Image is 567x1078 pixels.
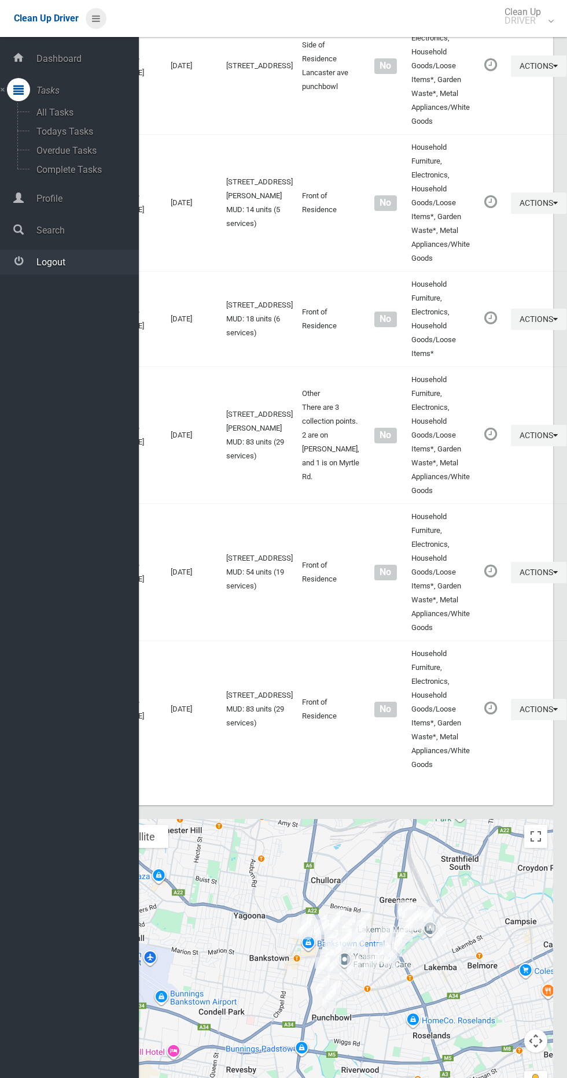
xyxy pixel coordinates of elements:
td: Household Furniture, Electronics, Household Goods/Loose Items* [407,272,474,367]
td: [DATE] [166,641,222,778]
div: 222 Old Kent Road, GREENACRE NSW 2190<br>Status : AssignedToRoute<br><a href="/driver/booking/486... [322,911,345,940]
div: 132 Greenacre Road, GREENACRE NSW 2190<br>Status : AssignedToRoute<br><a href="/driver/booking/48... [326,903,349,932]
span: No [374,58,397,74]
button: Actions [511,55,566,77]
div: 35 Old Kent Road, GREENACRE NSW 2190<br>Status : AssignedToRoute<br><a href="/driver/booking/4866... [375,920,399,949]
div: 9 Henry Street, PUNCHBOWL NSW 2196<br>Status : AssignedToRoute<br><a href="/driver/booking/485507... [359,949,382,977]
div: 143 Wattle Street, PUNCHBOWL NSW 2196<br>Status : AssignedToRoute<br><a href="/driver/booking/482... [347,927,370,955]
div: 72 South Terrace, BANKSTOWN NSW 2200<br>Status : AssignedToRoute<br><a href="/driver/booking/4866... [343,951,366,980]
div: 31 Lilac Street, PUNCHBOWL NSW 2196<br>Status : AssignedToRoute<br><a href="/driver/booking/48636... [373,940,396,969]
div: 46 Greenacre Road, GREENACRE NSW 2190<br>Status : AssignedToRoute<br><a href="/driver/booking/486... [352,907,375,936]
div: 15 Chaseling Street, GREENACRE NSW 2190<br>Status : AssignedToRoute<br><a href="/driver/booking/4... [400,906,424,935]
i: Booking awaiting collection. Mark as collected or report issues to complete task. [484,564,497,579]
button: Actions [511,309,566,330]
button: Map camera controls [524,1029,547,1053]
h4: Normal sized [369,705,402,714]
button: Actions [511,562,566,583]
div: 1/78 James Street, PUNCHBOWL NSW 2196<br>Status : AssignedToRoute<br><a href="/driver/booking/486... [311,971,334,1000]
td: [DATE] [166,367,222,504]
button: Actions [511,192,566,214]
span: Dashboard [33,53,139,64]
div: 17 Rickard Road, BANKSTOWN NSW 2200<br>Status : AssignedToRoute<br><a href="/driver/booking/43835... [311,915,334,944]
td: Household Furniture, Electronics, Household Goods/Loose Items*, Garden Waste*, Metal Appliances/W... [407,504,474,641]
div: 27 Carnation Avenue, BANKSTOWN NSW 2200<br>Status : AssignedToRoute<br><a href="/driver/booking/4... [321,933,344,962]
h4: Normal sized [369,198,402,208]
span: Clean Up [499,8,553,25]
div: 223 Wattle Street, BANKSTOWN NSW 2200<br>Status : AssignedToRoute<br><a href="/driver/booking/486... [320,925,343,954]
button: Actions [511,699,566,720]
div: 1/345 Roberts Road, GREENACRE NSW 2190<br>Status : AssignedToRoute<br><a href="/driver/booking/49... [387,925,410,954]
td: [DATE] [166,135,222,272]
div: 465 Chapel Road, BANKSTOWN NSW 2200<br>Status : AssignedToRoute<br><a href="/driver/booking/43665... [294,910,317,939]
i: Booking awaiting collection. Mark as collected or report issues to complete task. [484,57,497,72]
td: Household Furniture, Electronics, Household Goods/Loose Items*, Garden Waste*, Metal Appliances/W... [407,641,474,778]
span: Tasks [33,85,139,96]
div: 25 Petunia Avenue, BANKSTOWN NSW 2200<br>Status : AssignedToRoute<br><a href="/driver/booking/485... [311,953,334,981]
td: Zone [DATE] [118,367,166,504]
td: [STREET_ADDRESS] MUD: 18 units (6 services) [222,272,297,367]
span: All Tasks [33,107,129,118]
td: Front of Residence [297,272,364,367]
span: No [374,428,397,443]
td: Zone [DATE] [118,641,166,778]
td: [STREET_ADDRESS][PERSON_NAME] MUD: 14 units (5 services) [222,135,297,272]
td: Front of Residence [297,641,364,778]
td: [DATE] [166,272,222,367]
span: Complete Tasks [33,164,129,175]
h4: Normal sized [369,314,402,324]
div: 57A Noble Avenue, MOUNT LEWIS NSW 2190<br>Status : AssignedToRoute<br><a href="/driver/booking/48... [347,918,370,947]
td: Zone [DATE] [118,272,166,367]
div: 64 Lancaster Avenue, PUNCHBOWL NSW 2196<br>Status : AssignedToRoute<br><a href="/driver/booking/4... [322,976,345,1005]
span: Clean Up Driver [14,13,79,24]
div: 5 Telopea Street, PUNCHBOWL NSW 2196<br>Status : AssignedToRoute<br><a href="/driver/booking/4865... [384,932,407,961]
i: Booking awaiting collection. Mark as collected or report issues to complete task. [484,701,497,716]
div: 57 Prairie Vale Road, MOUNT LEWIS NSW 2190<br>Status : AssignedToRoute<br><a href="/driver/bookin... [333,927,356,956]
h4: Normal sized [369,568,402,577]
div: 31 Myrtle Road, BANKSTOWN NSW 2200<br>Status : AssignedToRoute<br><a href="/driver/booking/486452... [309,910,332,939]
span: No [374,195,397,211]
td: [DATE] [166,504,222,641]
td: Front of Residence [297,504,364,641]
i: Booking awaiting collection. Mark as collected or report issues to complete task. [484,194,497,209]
td: Zone [DATE] [118,504,166,641]
div: 11 Sealy Street, MOUNT LEWIS NSW 2190<br>Status : AssignedToRoute<br><a href="/driver/booking/491... [333,924,356,953]
div: 59 Acacia Avenue, PUNCHBOWL NSW 2196<br>Status : AssignedToRoute<br><a href="/driver/booking/4864... [370,938,393,967]
td: [STREET_ADDRESS] MUD: 54 units (19 services) [222,504,297,641]
td: [STREET_ADDRESS] MUD: 83 units (29 services) [222,641,297,778]
span: Logout [33,257,139,268]
i: Booking awaiting collection. Mark as collected or report issues to complete task. [484,427,497,442]
h4: Normal sized [369,431,402,440]
button: Actions [511,425,566,446]
div: 39 Salvia Avenue, BANKSTOWN NSW 2200<br>Status : AssignedToRoute<br><a href="/driver/booking/4866... [310,944,333,973]
span: Profile [33,193,139,204]
span: No [374,565,397,580]
div: 2/243 Roberts Road, GREENACRE NSW 2190<br>Status : AssignedToRoute<br><a href="/driver/booking/49... [392,895,415,924]
i: Booking awaiting collection. Mark as collected or report issues to complete task. [484,310,497,325]
div: 181 Wangee Road, GREENACRE NSW 2190<br>Status : AssignedToRoute<br><a href="/driver/booking/48672... [397,897,421,926]
div: 161 Old Kent Road, GREENACRE NSW 2190<br>Status : AssignedToRoute<br><a href="/driver/booking/483... [337,912,360,940]
span: Overdue Tasks [33,145,129,156]
div: 46 Scott Street, PUNCHBOWL NSW 2196<br>Status : AssignedToRoute<br><a href="/driver/booking/48378... [323,951,346,980]
div: 128A Griffiths Avenue, BANKSTOWN NSW 2200<br>Status : AssignedToRoute<br><a href="/driver/booking... [323,940,346,969]
div: 443 Chapel Road, BANKSTOWN NSW 2200<br>Status : AssignedToRoute<br><a href="/driver/booking/43667... [293,915,316,944]
a: Clean Up Driver [14,10,79,27]
div: 2b Lilac Street, PUNCHBOWL NSW 2196<br>Status : AssignedToRoute<br><a href="/driver/booking/48650... [379,943,402,972]
button: Toggle fullscreen view [524,825,547,848]
span: No [374,312,397,327]
td: Household Furniture, Electronics, Household Goods/Loose Items*, Garden Waste*, Metal Appliances/W... [407,135,474,272]
span: No [374,702,397,717]
td: Household Furniture, Electronics, Household Goods/Loose Items*, Garden Waste*, Metal Appliances/W... [407,367,474,504]
td: Zone [DATE] [118,135,166,272]
span: Todays Tasks [33,126,129,137]
div: 21 Salvia Avenue, BANKSTOWN NSW 2200<br>Status : AssignedToRoute<br><a href="/driver/booking/4866... [315,945,338,974]
div: 122A Wangee Road, GREENACRE NSW 2190<br>Status : AssignedToRoute<br><a href="/driver/booking/4905... [416,902,439,931]
div: 30 Wangee Road, LAKEMBA NSW 2195<br>Status : AssignedToRoute<br><a href="/driver/booking/491607/c... [428,921,451,950]
div: 29 Wales Street, GREENACRE NSW 2190<br>Status : AssignedToRoute<br><a href="/driver/booking/48653... [394,917,417,946]
div: 22 James Street, PUNCHBOWL NSW 2196<br>Status : AssignedToRoute<br><a href="/driver/booking/48455... [318,984,341,1013]
td: Front of Residence [297,135,364,272]
span: Search [33,225,139,236]
h4: Normal sized [369,61,402,71]
td: Other There are 3 collection points. 2 are on [PERSON_NAME], and 1 is on Myrtle Rd. [297,367,364,504]
small: DRIVER [505,16,541,25]
div: 16 Macquarie Street, GREENACRE NSW 2190<br>Status : AssignedToRoute<br><a href="/driver/booking/4... [403,905,426,933]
